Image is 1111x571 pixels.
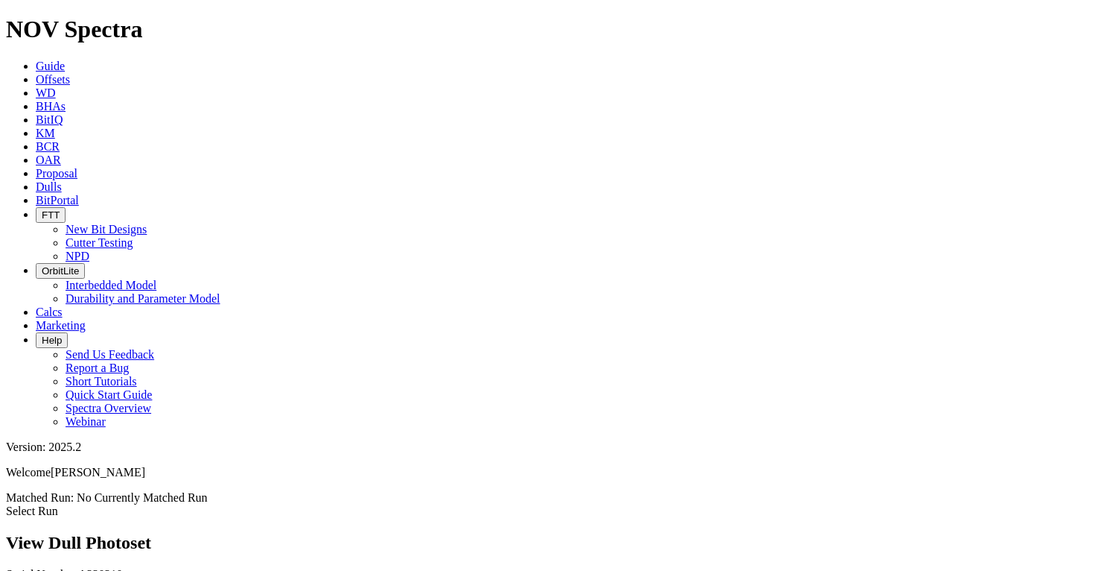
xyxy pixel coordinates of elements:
a: Select Run [6,505,58,517]
a: OAR [36,154,61,166]
span: OrbitLite [42,265,79,277]
a: Quick Start Guide [66,388,152,401]
a: BitPortal [36,194,79,206]
a: BCR [36,140,60,153]
a: New Bit Designs [66,223,147,236]
a: Send Us Feedback [66,348,154,361]
a: Cutter Testing [66,236,133,249]
a: Dulls [36,180,62,193]
span: Help [42,335,62,346]
a: Report a Bug [66,362,129,374]
a: Durability and Parameter Model [66,292,220,305]
a: Offsets [36,73,70,86]
a: Interbedded Model [66,279,156,291]
a: Proposal [36,167,77,180]
span: Matched Run: [6,491,74,504]
span: No Currently Matched Run [77,491,208,504]
span: FTT [42,209,60,221]
a: WD [36,86,56,99]
button: OrbitLite [36,263,85,279]
button: FTT [36,207,66,223]
button: Help [36,332,68,348]
a: Short Tutorials [66,375,137,388]
h2: View Dull Photoset [6,533,1105,553]
span: [PERSON_NAME] [51,466,145,479]
a: Marketing [36,319,86,332]
a: Webinar [66,415,106,428]
a: NPD [66,250,89,262]
p: Welcome [6,466,1105,479]
a: Calcs [36,306,63,318]
a: Guide [36,60,65,72]
h1: NOV Spectra [6,16,1105,43]
a: BHAs [36,100,66,113]
a: Spectra Overview [66,402,151,414]
a: BitIQ [36,113,63,126]
div: Version: 2025.2 [6,441,1105,454]
a: KM [36,127,55,139]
